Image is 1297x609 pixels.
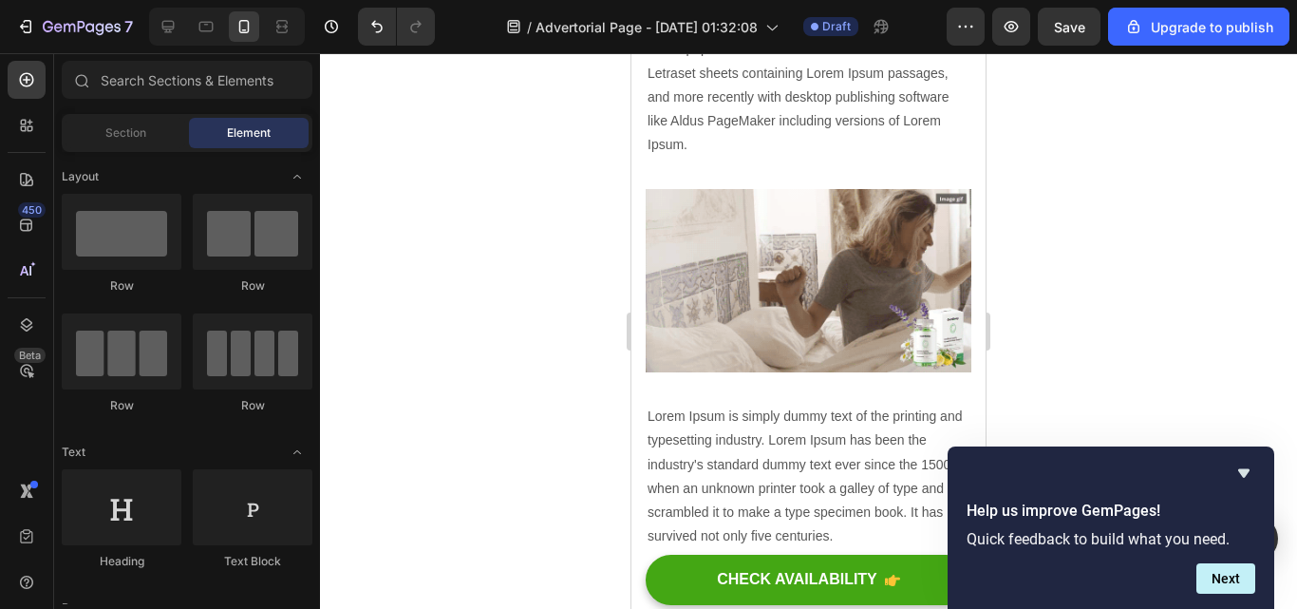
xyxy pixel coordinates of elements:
input: Search Sections & Elements [62,61,312,99]
div: Text Block [193,553,312,570]
div: Upgrade to publish [1124,17,1273,37]
div: Row [193,397,312,414]
p: Quick feedback to build what you need. [967,530,1255,548]
span: Element [227,124,271,142]
span: / [527,17,532,37]
button: Next question [1196,563,1255,594]
span: Text [62,444,85,461]
div: 450 [18,202,46,218]
button: Upgrade to publish [1108,8,1289,46]
div: Row [193,277,312,295]
p: 7 [124,15,133,38]
span: Save [1054,19,1085,35]
div: Heading [62,553,181,570]
button: Save [1038,8,1100,46]
div: Beta [14,348,46,363]
span: Draft [822,18,851,35]
div: Undo/Redo [358,8,435,46]
h2: Help us improve GemPages! [967,500,1255,523]
span: Toggle open [282,437,312,467]
span: Section [105,124,146,142]
span: Layout [62,168,99,185]
span: Advertorial Page - [DATE] 01:32:08 [536,17,758,37]
div: Row [62,397,181,414]
div: Row [62,277,181,295]
div: Help us improve GemPages! [967,462,1255,594]
span: Toggle open [282,162,312,192]
button: Hide survey [1232,462,1255,485]
button: 7 [8,8,141,46]
iframe: Design area [631,53,986,609]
